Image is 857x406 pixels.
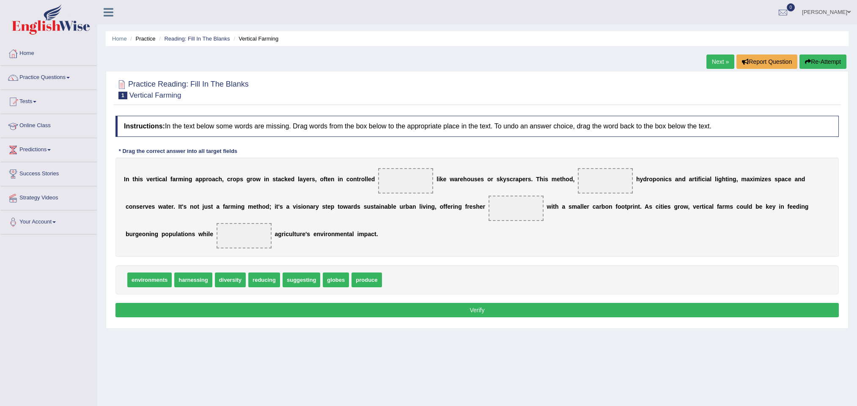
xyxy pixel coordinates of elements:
b: r [491,176,493,183]
b: a [216,203,220,210]
b: h [636,176,640,183]
b: r [228,203,230,210]
b: o [649,176,653,183]
b: t [338,203,340,210]
b: a [310,203,313,210]
b: i [421,203,423,210]
b: f [170,176,173,183]
b: o [340,203,343,210]
b: w [450,176,454,183]
b: d [569,176,573,183]
b: t [553,203,555,210]
b: s [497,176,500,183]
b: n [678,176,682,183]
b: i [551,203,553,210]
b: r [525,176,527,183]
b: t [276,203,278,210]
b: e [447,203,450,210]
b: p [653,176,656,183]
b: h [476,203,480,210]
b: h [722,176,725,183]
b: i [728,176,729,183]
b: , [573,176,574,183]
b: l [165,176,167,183]
span: Drop target [378,168,433,193]
b: n [132,203,136,210]
b: e [306,176,310,183]
b: l [715,176,717,183]
b: t [357,176,359,183]
b: i [664,176,665,183]
b: a [562,203,565,210]
b: t [695,176,697,183]
b: w [547,203,552,210]
b: n [428,203,431,210]
b: p [199,176,203,183]
b: e [253,203,257,210]
button: Verify [115,303,839,317]
b: r [309,176,311,183]
b: s [364,203,367,210]
b: a [163,203,166,210]
b: g [733,176,736,183]
b: a [225,203,228,210]
b: p [778,176,782,183]
b: m [231,203,236,210]
b: m [178,176,183,183]
b: o [440,203,444,210]
b: s [569,203,572,210]
b: c [665,176,668,183]
b: r [513,176,515,183]
b: s [528,176,531,183]
b: s [183,203,187,210]
b: m [755,176,760,183]
b: y [640,176,643,183]
a: Tests [0,90,97,111]
b: a [689,176,692,183]
b: n [331,176,335,183]
b: , [315,176,317,183]
b: s [472,203,476,210]
b: s [775,176,778,183]
a: Your Account [0,210,97,232]
b: i [296,203,298,210]
b: f [445,203,448,210]
b: f [465,203,467,210]
b: e [478,176,481,183]
b: s [481,176,484,183]
b: m [741,176,746,183]
b: d [371,176,375,183]
b: w [256,176,261,183]
b: l [580,203,582,210]
b: j [203,203,204,210]
b: n [185,176,189,183]
b: r [313,203,315,210]
b: s [240,176,243,183]
b: x [750,176,753,183]
b: l [391,203,393,210]
b: t [326,176,328,183]
b: s [474,176,478,183]
a: Practice Questions [0,66,97,87]
b: a [515,176,519,183]
b: s [668,176,672,183]
b: t [132,176,135,183]
b: e [148,203,152,210]
b: v [423,203,426,210]
b: e [557,176,560,183]
b: i [705,176,707,183]
b: i [543,176,545,183]
b: p [519,176,522,183]
b: n [306,203,310,210]
b: g [458,203,462,210]
b: o [233,176,236,183]
b: o [262,203,266,210]
b: a [278,176,281,183]
a: Next » [706,54,734,69]
b: T [536,176,540,183]
b: i [438,176,440,183]
b: t [211,203,213,210]
b: f [698,176,700,183]
b: r [153,176,155,183]
b: a [348,203,351,210]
